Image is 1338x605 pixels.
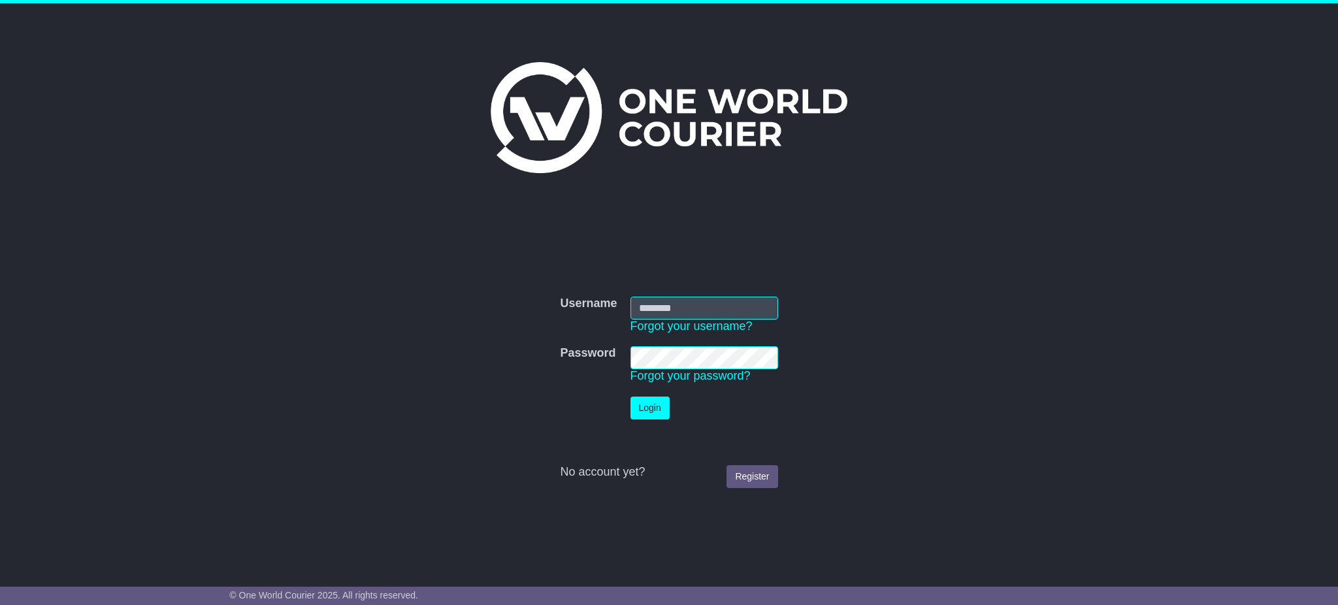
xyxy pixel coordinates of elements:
[560,465,777,480] div: No account yet?
[491,62,847,173] img: One World
[560,297,617,311] label: Username
[630,397,670,419] button: Login
[726,465,777,488] a: Register
[630,319,753,333] a: Forgot your username?
[229,590,418,600] span: © One World Courier 2025. All rights reserved.
[630,369,751,382] a: Forgot your password?
[560,346,615,361] label: Password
